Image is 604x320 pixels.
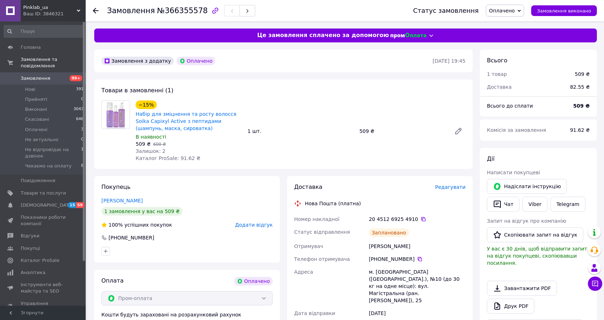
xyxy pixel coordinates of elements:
[21,202,74,208] span: [DEMOGRAPHIC_DATA]
[573,103,590,109] b: 509 ₴
[367,307,467,320] div: [DATE]
[357,126,448,136] div: 509 ₴
[435,184,465,190] span: Редагувати
[487,155,494,162] span: Дії
[81,127,84,133] span: 3
[487,299,534,314] a: Друк PDF
[487,57,507,64] span: Всього
[4,25,84,38] input: Пошук
[369,256,465,263] div: [PHONE_NUMBER]
[487,281,557,296] a: Завантажити PDF
[245,126,356,136] div: 1 шт.
[570,127,590,133] span: 91.62 ₴
[294,256,350,262] span: Телефон отримувача
[294,269,313,275] span: Адреса
[93,7,99,14] div: Повернутися назад
[369,228,409,237] div: Заплановано
[294,184,322,190] span: Доставка
[101,277,124,284] span: Оплата
[487,197,519,212] button: Чат
[25,106,47,113] span: Виконані
[136,100,157,109] div: −15%
[136,155,200,161] span: Каталог ProSale: 91.62 ₴
[21,177,55,184] span: Повідомлення
[81,146,84,159] span: 1
[101,87,173,94] span: Товари в замовленні (1)
[23,4,77,11] span: Pinklab_ua
[487,103,533,109] span: Всього до сплати
[74,106,84,113] span: 3043
[136,111,236,131] a: Набір для зміцнення та росту волосся Soika Capixyl Active з пептидами (шампунь, маска, сироватка)
[25,146,81,159] span: Не відпровідає на дзвінок
[25,116,49,123] span: Скасовані
[257,31,389,40] span: Це замовлення сплачено за допомогою
[294,229,350,235] span: Статус відправлення
[303,200,363,207] div: Нова Пошта (платна)
[76,86,84,93] span: 391
[25,127,47,133] span: Оплачені
[487,127,546,133] span: Комісія за замовлення
[68,202,76,208] span: 15
[487,170,540,175] span: Написати покупцеві
[487,71,507,77] span: 1 товар
[294,216,339,222] span: Номер накладної
[21,300,66,313] span: Управління сайтом
[109,222,123,228] span: 100%
[413,7,479,14] div: Статус замовлення
[21,257,59,264] span: Каталог ProSale
[107,6,155,15] span: Замовлення
[157,6,208,15] span: №366355578
[23,11,86,17] div: Ваш ID: 3846321
[153,142,166,147] span: 600 ₴
[21,190,66,196] span: Товари та послуги
[21,269,45,276] span: Аналітика
[451,124,465,138] a: Редагувати
[177,57,215,65] div: Оплачено
[234,277,273,285] div: Оплачено
[101,184,131,190] span: Покупець
[566,79,594,95] div: 82.55 ₴
[101,221,172,228] div: успішних покупок
[21,44,41,51] span: Головна
[487,227,583,242] button: Скопіювати запит на відгук
[588,277,602,291] button: Чат з покупцем
[76,202,84,208] span: 59
[108,234,155,241] div: [PHONE_NUMBER]
[21,214,66,227] span: Показники роботи компанії
[76,116,84,123] span: 646
[487,84,512,90] span: Доставка
[21,75,50,82] span: Замовлення
[136,141,151,147] span: 509 ₴
[487,246,587,266] span: У вас є 30 днів, щоб відправити запит на відгук покупцеві, скопіювавши посилання.
[25,136,58,143] span: Не актуально
[25,96,47,103] span: Прийняті
[81,163,84,169] span: 8
[81,136,84,143] span: 0
[21,245,40,252] span: Покупці
[531,5,597,16] button: Замовлення виконано
[25,86,35,93] span: Нові
[101,57,174,65] div: Замовлення з додатку
[537,8,591,14] span: Замовлення виконано
[294,310,335,316] span: Дата відправки
[235,222,273,228] span: Додати відгук
[575,71,590,78] div: 509 ₴
[367,265,467,307] div: м. [GEOGRAPHIC_DATA] ([GEOGRAPHIC_DATA].), №10 (до 30 кг на одне місце): вул. Магістральна (ран. ...
[21,233,39,239] span: Відгуки
[433,58,465,64] time: [DATE] 19:45
[101,207,182,216] div: 1 замовлення у вас на 509 ₴
[21,282,66,294] span: Інструменти веб-майстра та SEO
[70,75,82,81] span: 99+
[550,197,585,212] a: Telegram
[369,216,465,223] div: 20 4512 6925 4910
[21,56,86,69] span: Замовлення та повідомлення
[367,240,467,253] div: [PERSON_NAME]
[487,218,566,224] span: Запит на відгук про компанію
[487,179,567,194] button: Надіслати інструкцію
[522,197,547,212] a: Viber
[136,134,166,140] span: В наявності
[101,198,143,203] a: [PERSON_NAME]
[25,163,71,169] span: Чекаємо на оплату
[106,101,125,129] img: Набір для зміцнення та росту волосся Soika Capixyl Active з пептидами (шампунь, маска, сироватка)
[136,148,166,154] span: Залишок: 2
